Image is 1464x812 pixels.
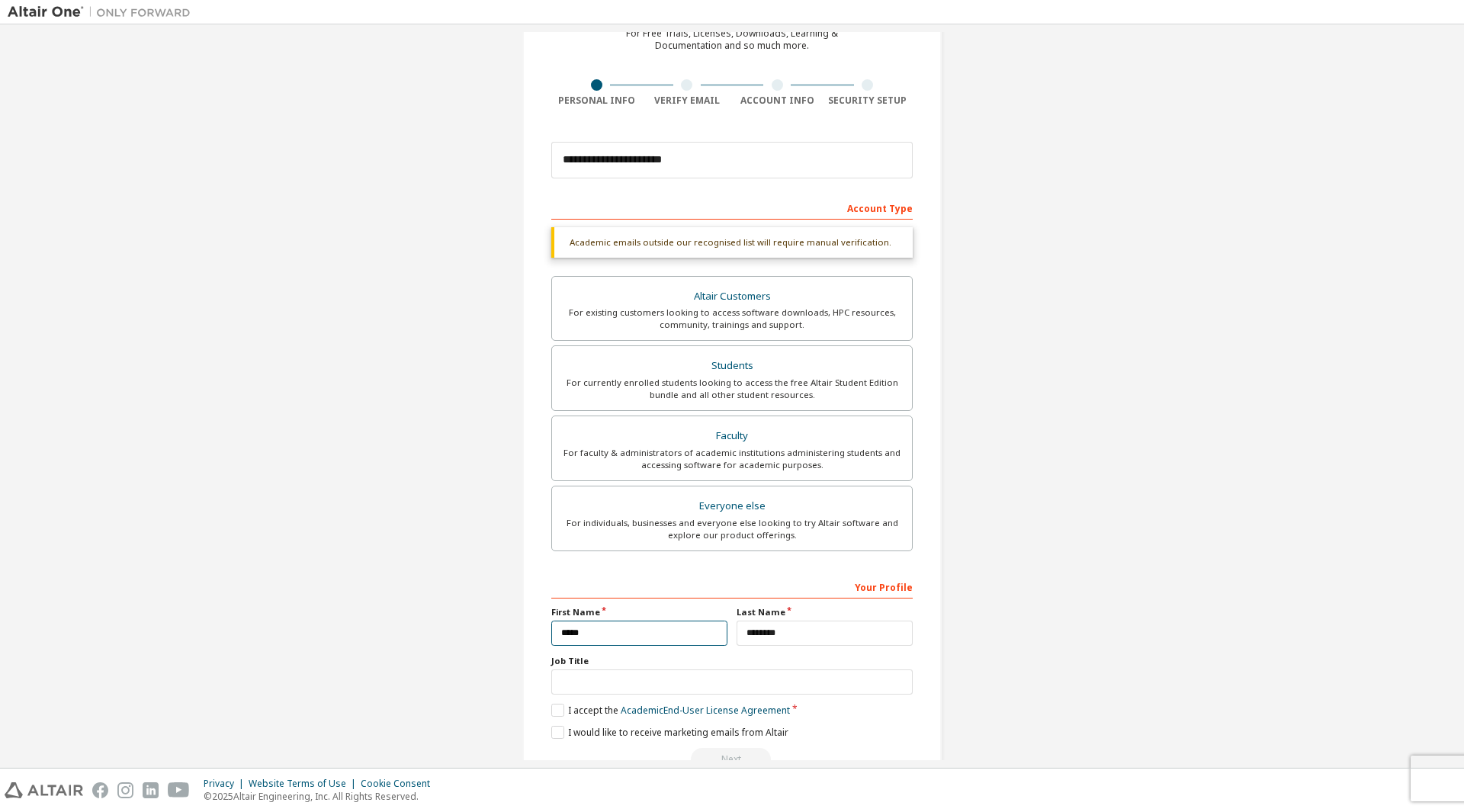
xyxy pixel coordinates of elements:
div: Account Info [732,95,823,107]
div: Your Profile [551,574,913,599]
div: Academic emails outside our recognised list will require manual verification. [551,227,913,258]
img: Altair One [8,5,198,20]
label: Job Title [551,655,913,667]
label: Last Name [737,606,913,618]
img: altair_logo.svg [5,782,83,798]
div: Read and acccept EULA to continue [551,748,913,771]
div: Altair Customers [561,286,903,307]
div: Security Setup [823,95,913,107]
div: Personal Info [551,95,642,107]
div: Students [561,355,903,377]
p: © 2025 Altair Engineering, Inc. All Rights Reserved. [204,790,439,803]
label: I would like to receive marketing emails from Altair [551,726,788,739]
div: Faculty [561,425,903,447]
div: Website Terms of Use [249,778,361,790]
div: For Free Trials, Licenses, Downloads, Learning & Documentation and so much more. [626,27,838,52]
img: facebook.svg [92,782,108,798]
div: Privacy [204,778,249,790]
div: Everyone else [561,496,903,517]
img: youtube.svg [168,782,190,798]
div: For faculty & administrators of academic institutions administering students and accessing softwa... [561,447,903,471]
div: Cookie Consent [361,778,439,790]
div: For existing customers looking to access software downloads, HPC resources, community, trainings ... [561,307,903,331]
img: linkedin.svg [143,782,159,798]
div: Verify Email [642,95,733,107]
div: For individuals, businesses and everyone else looking to try Altair software and explore our prod... [561,517,903,541]
div: Account Type [551,195,913,220]
label: I accept the [551,704,790,717]
a: Academic End-User License Agreement [621,704,790,717]
label: First Name [551,606,727,618]
img: instagram.svg [117,782,133,798]
div: For currently enrolled students looking to access the free Altair Student Edition bundle and all ... [561,377,903,401]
